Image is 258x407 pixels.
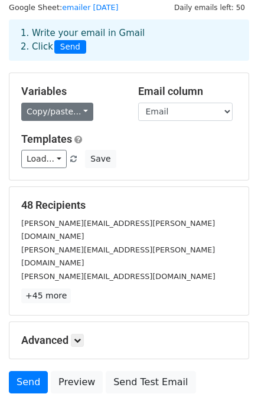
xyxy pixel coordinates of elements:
[54,40,86,54] span: Send
[170,1,249,14] span: Daily emails left: 50
[85,150,116,168] button: Save
[21,150,67,168] a: Load...
[21,199,237,212] h5: 48 Recipients
[21,103,93,121] a: Copy/paste...
[21,85,120,98] h5: Variables
[199,350,258,407] iframe: Chat Widget
[9,371,48,393] a: Send
[106,371,195,393] a: Send Test Email
[12,27,246,54] div: 1. Write your email in Gmail 2. Click
[21,245,215,268] small: [PERSON_NAME][EMAIL_ADDRESS][PERSON_NAME][DOMAIN_NAME]
[21,272,215,281] small: [PERSON_NAME][EMAIL_ADDRESS][DOMAIN_NAME]
[138,85,237,98] h5: Email column
[21,219,215,241] small: [PERSON_NAME][EMAIL_ADDRESS][PERSON_NAME][DOMAIN_NAME]
[62,3,118,12] a: emailer [DATE]
[51,371,103,393] a: Preview
[9,3,119,12] small: Google Sheet:
[21,288,71,303] a: +45 more
[21,133,72,145] a: Templates
[170,3,249,12] a: Daily emails left: 50
[21,334,237,347] h5: Advanced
